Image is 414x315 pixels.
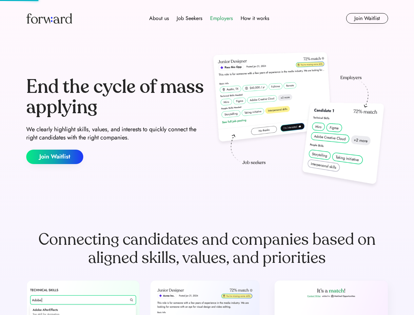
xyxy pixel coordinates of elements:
[26,77,205,117] div: End the cycle of mass applying
[346,13,388,24] button: Join Waitlist
[149,14,169,22] div: About us
[210,14,233,22] div: Employers
[241,14,269,22] div: How it works
[26,13,72,24] img: Forward logo
[26,230,388,267] div: Connecting candidates and companies based on aligned skills, values, and priorities
[177,14,202,22] div: Job Seekers
[26,150,83,164] button: Join Waitlist
[26,125,205,142] div: We clearly highlight skills, values, and interests to quickly connect the right candidates with t...
[210,50,388,191] img: hero-image.png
